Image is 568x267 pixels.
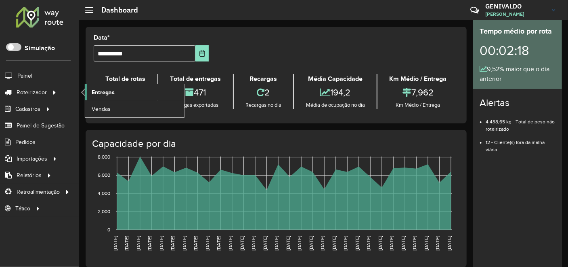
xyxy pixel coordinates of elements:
a: Contato Rápido [466,2,483,19]
button: Choose Date [195,45,209,61]
text: [DATE] [297,236,302,250]
text: [DATE] [412,236,417,250]
li: 4.438,65 kg - Total de peso não roteirizado [486,112,555,133]
div: Recargas [236,74,291,84]
span: Cadastros [15,105,40,113]
text: 2,000 [98,209,110,214]
span: Retroalimentação [17,188,60,196]
text: [DATE] [366,236,371,250]
text: [DATE] [435,236,440,250]
div: 9,52% maior que o dia anterior [480,64,555,84]
text: 0 [107,227,110,232]
text: [DATE] [216,236,222,250]
text: [DATE] [389,236,394,250]
text: [DATE] [124,236,129,250]
span: Painel [17,72,32,80]
text: [DATE] [262,236,268,250]
text: [DATE] [182,236,187,250]
span: Entregas [92,88,115,97]
text: [DATE] [446,236,452,250]
text: [DATE] [320,236,325,250]
text: 4,000 [98,191,110,196]
text: [DATE] [136,236,141,250]
h4: Capacidade por dia [92,138,459,150]
text: [DATE] [147,236,152,250]
span: [PERSON_NAME] [485,11,546,18]
span: Relatórios [17,171,42,180]
h4: Alertas [480,97,555,109]
text: [DATE] [205,236,210,250]
a: Vendas [85,101,184,117]
div: 7,962 [379,84,457,101]
span: Importações [17,155,47,163]
text: [DATE] [159,236,164,250]
text: [DATE] [113,236,118,250]
div: 00:02:18 [480,37,555,64]
text: [DATE] [239,236,245,250]
div: Total de entregas [160,74,231,84]
div: Entregas exportadas [160,101,231,109]
text: [DATE] [343,236,348,250]
text: [DATE] [274,236,279,250]
div: 2 [236,84,291,101]
h3: GENIVALDO [485,2,546,10]
text: [DATE] [331,236,337,250]
span: Pedidos [15,138,36,146]
text: [DATE] [285,236,291,250]
text: [DATE] [170,236,175,250]
a: Entregas [85,84,184,100]
div: Km Médio / Entrega [379,101,457,109]
text: [DATE] [228,236,233,250]
span: Roteirizador [17,88,47,97]
div: Média de ocupação no dia [296,101,375,109]
span: Vendas [92,105,111,113]
h2: Dashboard [93,6,138,15]
label: Simulação [25,43,55,53]
div: Km Médio / Entrega [379,74,457,84]
text: [DATE] [377,236,383,250]
text: [DATE] [354,236,360,250]
text: 8,000 [98,155,110,160]
text: [DATE] [193,236,199,250]
div: Total de rotas [96,74,155,84]
label: Data [94,33,110,42]
div: 471 [160,84,231,101]
text: [DATE] [400,236,406,250]
text: [DATE] [251,236,256,250]
text: [DATE] [308,236,314,250]
text: [DATE] [423,236,429,250]
span: Tático [15,204,30,213]
div: Recargas no dia [236,101,291,109]
div: Média Capacidade [296,74,375,84]
div: Tempo médio por rota [480,26,555,37]
div: 194,2 [296,84,375,101]
li: 12 - Cliente(s) fora da malha viária [486,133,555,153]
text: 6,000 [98,173,110,178]
span: Painel de Sugestão [17,121,65,130]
